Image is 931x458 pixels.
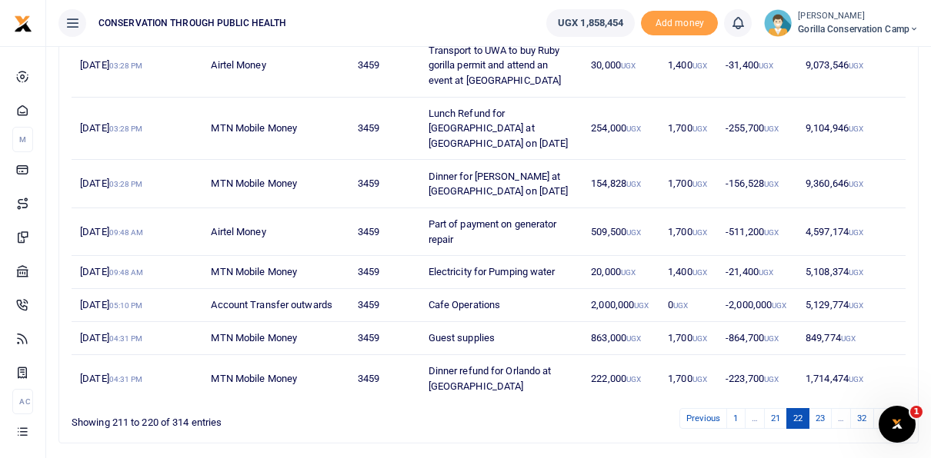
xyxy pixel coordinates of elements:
[879,406,916,443] iframe: Intercom live chat
[626,228,641,237] small: UGX
[349,208,420,256] td: 3459
[349,35,420,98] td: 3459
[12,389,33,414] li: Ac
[626,180,641,188] small: UGX
[72,35,202,98] td: [DATE]
[849,375,863,383] small: UGX
[641,11,718,36] li: Toup your wallet
[202,160,349,207] td: MTN Mobile Money
[849,61,863,70] small: UGX
[621,61,636,70] small: UGX
[772,301,786,310] small: UGX
[419,322,582,355] td: Guest supplies
[419,35,582,98] td: Transport to UWA to buy Ruby gorilla permit and attend an event at [GEOGRAPHIC_DATA]
[72,208,202,256] td: [DATE]
[202,98,349,161] td: MTN Mobile Money
[849,268,863,277] small: UGX
[582,289,659,322] td: 2,000,000
[419,160,582,207] td: Dinner for [PERSON_NAME] at [GEOGRAPHIC_DATA] on [DATE]
[349,289,420,322] td: 3459
[419,256,582,289] td: Electricity for Pumping water
[764,9,919,37] a: profile-user [PERSON_NAME] Gorilla Conservation Camp
[797,322,906,355] td: 849,774
[726,408,745,429] a: 1
[764,375,779,383] small: UGX
[809,408,832,429] a: 23
[841,334,856,343] small: UGX
[419,208,582,256] td: Part of payment on generator repair
[659,355,717,402] td: 1,700
[109,180,143,188] small: 03:28 PM
[202,289,349,322] td: Account Transfer outwards
[910,406,923,418] span: 1
[797,355,906,402] td: 1,714,474
[419,355,582,402] td: Dinner refund for Orlando at [GEOGRAPHIC_DATA]
[72,407,413,430] div: Showing 211 to 220 of 314 entries
[679,408,728,429] a: Previous
[109,61,143,70] small: 03:28 PM
[692,61,707,70] small: UGX
[692,375,707,383] small: UGX
[692,228,707,237] small: UGX
[659,98,717,161] td: 1,700
[692,180,707,188] small: UGX
[546,9,635,37] a: UGX 1,858,454
[12,127,33,152] li: M
[349,355,420,402] td: 3459
[659,208,717,256] td: 1,700
[72,289,202,322] td: [DATE]
[558,15,623,31] span: UGX 1,858,454
[798,22,919,36] span: Gorilla Conservation Camp
[797,289,906,322] td: 5,129,774
[659,322,717,355] td: 1,700
[419,98,582,161] td: Lunch Refund for [GEOGRAPHIC_DATA] at [GEOGRAPHIC_DATA] on [DATE]
[786,408,809,429] a: 22
[419,289,582,322] td: Cafe Operations
[759,61,773,70] small: UGX
[659,289,717,322] td: 0
[759,268,773,277] small: UGX
[717,256,797,289] td: -21,400
[797,208,906,256] td: 4,597,174
[717,35,797,98] td: -31,400
[109,228,144,237] small: 09:48 AM
[764,334,779,343] small: UGX
[72,256,202,289] td: [DATE]
[582,98,659,161] td: 254,000
[349,256,420,289] td: 3459
[582,355,659,402] td: 222,000
[540,9,641,37] li: Wallet ballance
[849,180,863,188] small: UGX
[797,98,906,161] td: 9,104,946
[849,301,863,310] small: UGX
[764,408,787,429] a: 21
[202,256,349,289] td: MTN Mobile Money
[72,322,202,355] td: [DATE]
[717,160,797,207] td: -156,528
[582,35,659,98] td: 30,000
[72,355,202,402] td: [DATE]
[72,160,202,207] td: [DATE]
[849,228,863,237] small: UGX
[717,289,797,322] td: -2,000,000
[641,11,718,36] span: Add money
[692,124,707,133] small: UGX
[72,98,202,161] td: [DATE]
[582,208,659,256] td: 509,500
[764,180,779,188] small: UGX
[202,355,349,402] td: MTN Mobile Money
[717,98,797,161] td: -255,700
[109,124,143,133] small: 03:28 PM
[109,268,144,277] small: 09:48 AM
[717,208,797,256] td: -511,200
[109,375,143,383] small: 04:31 PM
[641,16,718,28] a: Add money
[634,301,649,310] small: UGX
[202,35,349,98] td: Airtel Money
[349,160,420,207] td: 3459
[349,98,420,161] td: 3459
[582,322,659,355] td: 863,000
[797,160,906,207] td: 9,360,646
[92,16,292,30] span: CONSERVATION THROUGH PUBLIC HEALTH
[202,322,349,355] td: MTN Mobile Money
